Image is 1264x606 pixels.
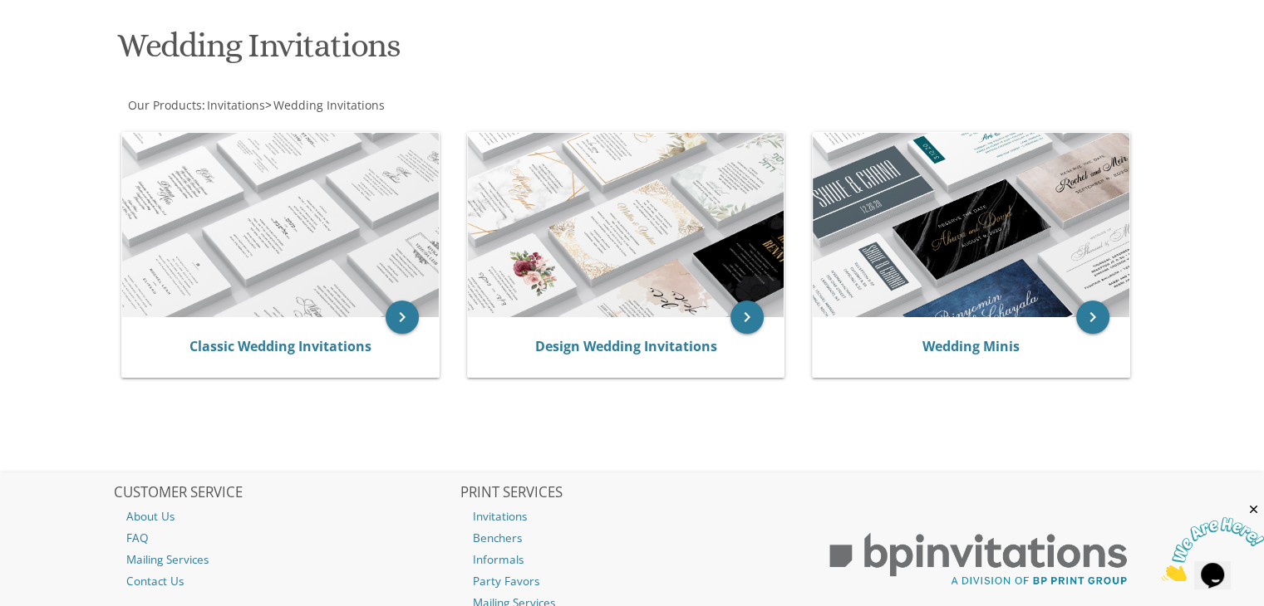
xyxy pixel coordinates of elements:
[272,97,385,113] a: Wedding Invitations
[1076,301,1109,334] a: keyboard_arrow_right
[813,133,1129,317] img: Wedding Minis
[386,301,419,334] a: keyboard_arrow_right
[265,97,385,113] span: >
[207,97,265,113] span: Invitations
[126,97,202,113] a: Our Products
[114,97,632,114] div: :
[114,485,458,501] h2: CUSTOMER SERVICE
[114,570,458,592] a: Contact Us
[117,27,795,76] h1: Wedding Invitations
[534,337,716,355] a: Design Wedding Invitations
[114,506,458,527] a: About Us
[114,549,458,570] a: Mailing Services
[1161,502,1264,581] iframe: chat widget
[460,570,804,592] a: Party Favors
[122,133,439,317] img: Classic Wedding Invitations
[205,97,265,113] a: Invitations
[460,506,804,527] a: Invitations
[806,518,1150,601] img: BP Print Group
[114,527,458,549] a: FAQ
[468,133,784,317] img: Design Wedding Invitations
[922,337,1020,355] a: Wedding Minis
[460,527,804,549] a: Benchers
[730,301,764,334] a: keyboard_arrow_right
[460,485,804,501] h2: PRINT SERVICES
[273,97,385,113] span: Wedding Invitations
[189,337,371,355] a: Classic Wedding Invitations
[460,549,804,570] a: Informals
